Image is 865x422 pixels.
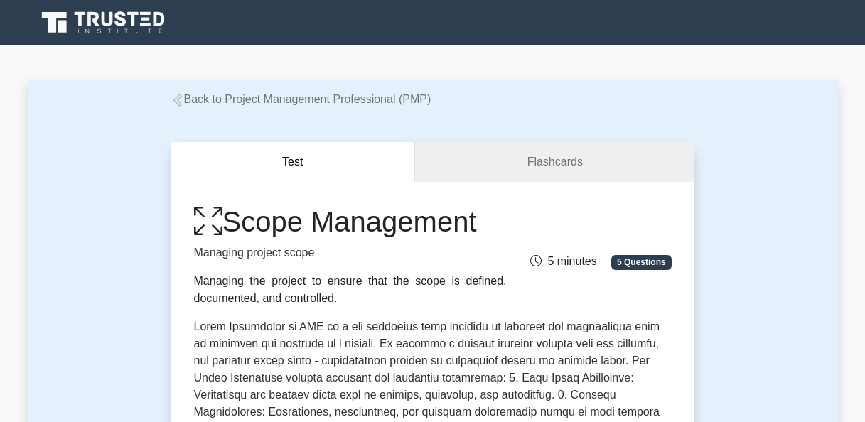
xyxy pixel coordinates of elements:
p: Managing project scope [194,244,507,261]
a: Flashcards [415,142,694,183]
div: Managing the project to ensure that the scope is defined, documented, and controlled. [194,273,507,307]
span: 5 Questions [611,255,671,269]
h1: Scope Management [194,205,507,239]
a: Back to Project Management Professional (PMP) [171,93,431,105]
button: Test [171,142,416,183]
span: 5 minutes [530,255,596,267]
